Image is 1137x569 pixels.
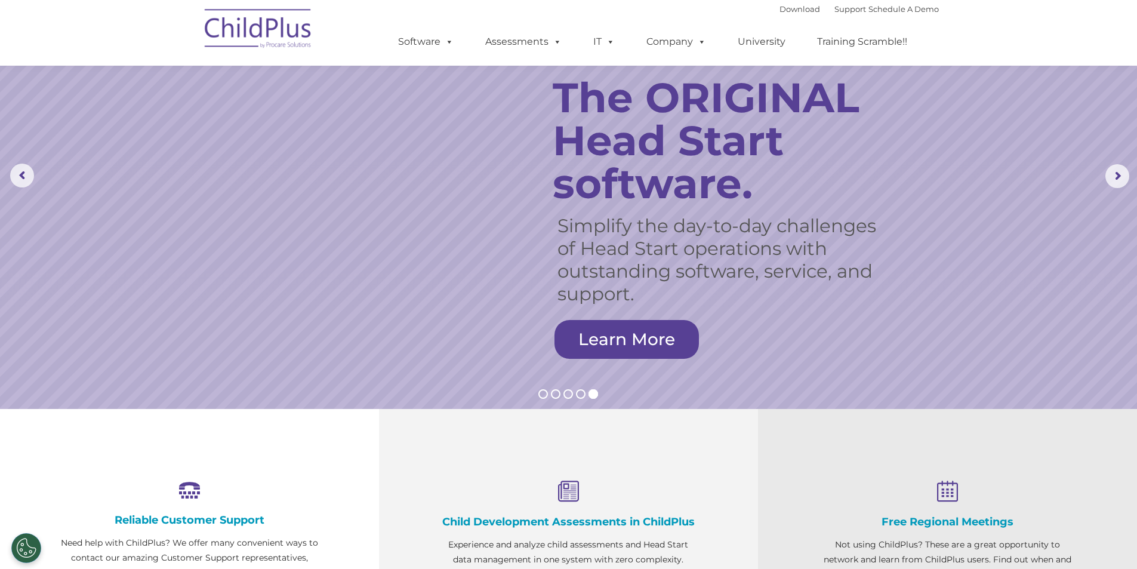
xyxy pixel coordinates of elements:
[166,128,217,137] span: Phone number
[726,30,797,54] a: University
[554,320,699,359] a: Learn More
[11,533,41,563] button: Cookies Settings
[386,30,466,54] a: Software
[818,515,1077,528] h4: Free Regional Meetings
[868,4,939,14] a: Schedule A Demo
[166,79,202,88] span: Last name
[634,30,718,54] a: Company
[805,30,919,54] a: Training Scramble!!
[557,214,891,305] rs-layer: Simplify the day-to-day challenges of Head Start operations with outstanding software, service, a...
[60,513,319,527] h4: Reliable Customer Support
[553,76,908,205] rs-layer: The ORIGINAL Head Start software.
[199,1,318,60] img: ChildPlus by Procare Solutions
[439,515,698,528] h4: Child Development Assessments in ChildPlus
[779,4,820,14] a: Download
[834,4,866,14] a: Support
[779,4,939,14] font: |
[473,30,574,54] a: Assessments
[581,30,627,54] a: IT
